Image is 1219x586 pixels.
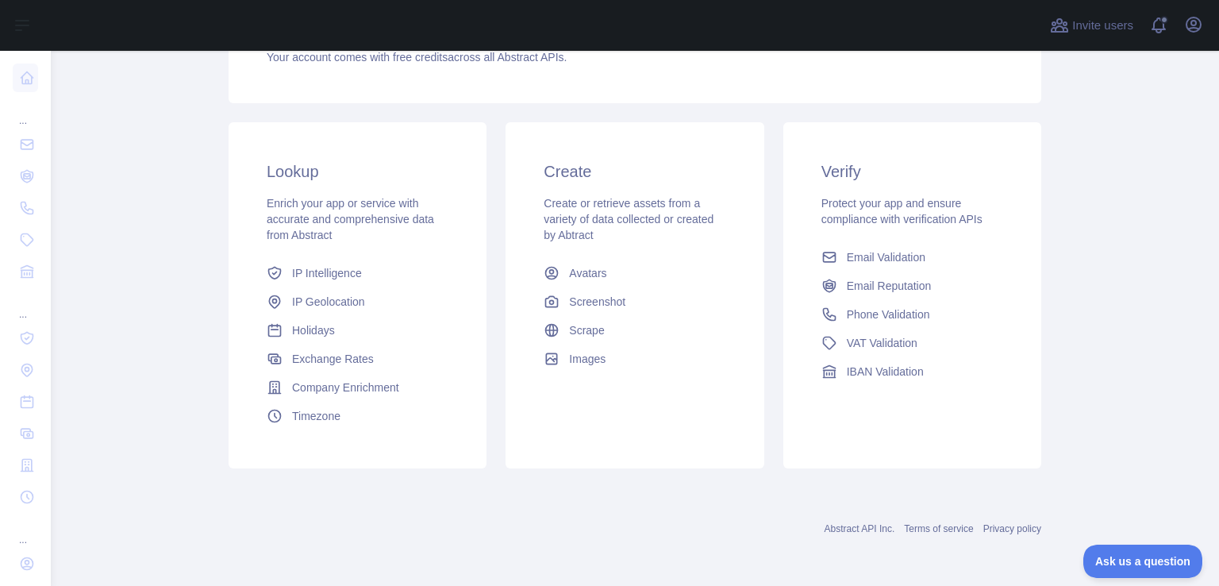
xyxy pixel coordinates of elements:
[815,357,1009,386] a: IBAN Validation
[544,197,713,241] span: Create or retrieve assets from a variety of data collected or created by Abtract
[267,160,448,183] h3: Lookup
[292,265,362,281] span: IP Intelligence
[821,197,983,226] span: Protect your app and ensure compliance with verification APIs
[13,95,38,127] div: ...
[544,160,725,183] h3: Create
[537,287,732,316] a: Screenshot
[1083,545,1203,578] iframe: Toggle Customer Support
[292,408,340,424] span: Timezone
[815,329,1009,357] a: VAT Validation
[267,197,434,241] span: Enrich your app or service with accurate and comprehensive data from Abstract
[260,259,455,287] a: IP Intelligence
[292,294,365,310] span: IP Geolocation
[815,300,1009,329] a: Phone Validation
[847,278,932,294] span: Email Reputation
[537,345,732,373] a: Images
[292,380,399,395] span: Company Enrichment
[292,351,374,367] span: Exchange Rates
[1072,17,1133,35] span: Invite users
[260,345,455,373] a: Exchange Rates
[569,294,625,310] span: Screenshot
[569,351,606,367] span: Images
[847,364,924,380] span: IBAN Validation
[983,523,1041,534] a: Privacy policy
[292,322,335,338] span: Holidays
[825,523,895,534] a: Abstract API Inc.
[821,160,1003,183] h3: Verify
[847,335,917,351] span: VAT Validation
[569,265,606,281] span: Avatars
[1047,13,1136,38] button: Invite users
[260,373,455,402] a: Company Enrichment
[393,51,448,64] span: free credits
[260,402,455,430] a: Timezone
[13,515,38,546] div: ...
[847,306,930,322] span: Phone Validation
[267,51,567,64] span: Your account comes with across all Abstract APIs.
[569,322,604,338] span: Scrape
[260,316,455,345] a: Holidays
[537,316,732,345] a: Scrape
[815,272,1009,300] a: Email Reputation
[13,289,38,321] div: ...
[260,287,455,316] a: IP Geolocation
[537,259,732,287] a: Avatars
[815,243,1009,272] a: Email Validation
[904,523,973,534] a: Terms of service
[847,249,925,265] span: Email Validation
